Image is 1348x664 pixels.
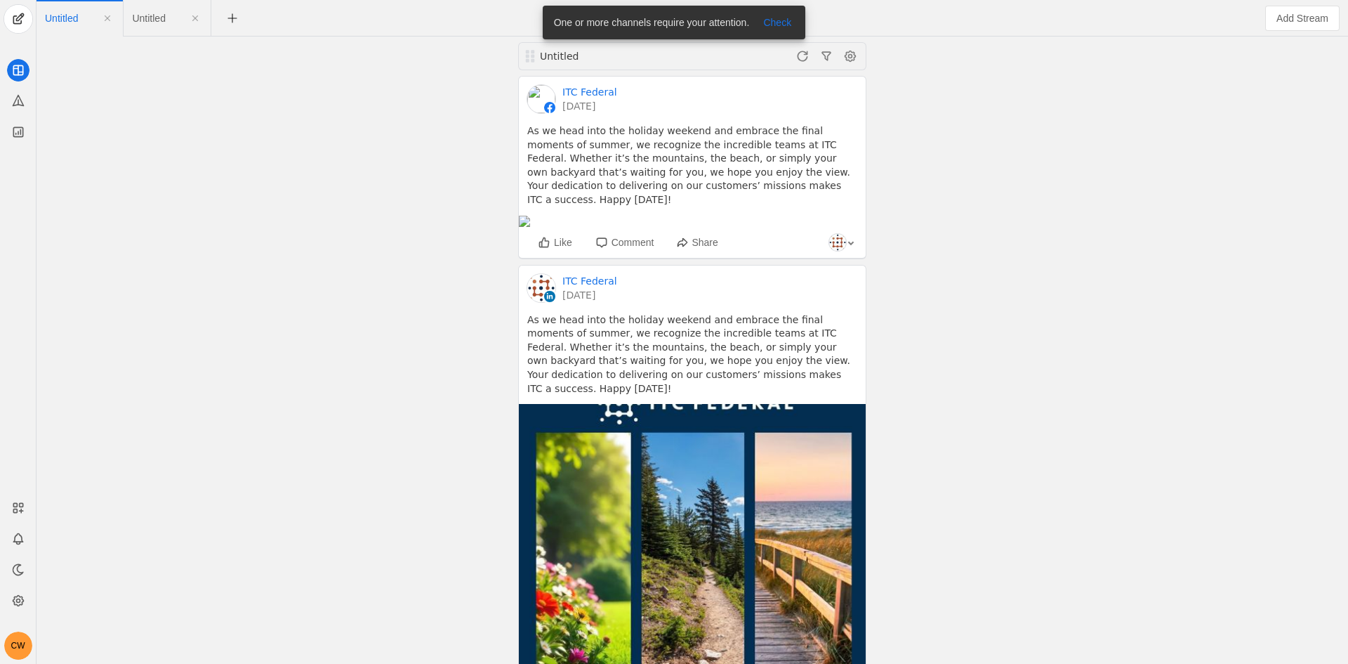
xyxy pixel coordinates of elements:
[562,85,617,99] a: ITC Federal
[554,237,572,248] span: Like
[562,288,617,302] a: [DATE]
[612,237,654,248] span: Comment
[527,313,857,396] pre: As we head into the holiday weekend and embrace the final moments of summer, we recognize the inc...
[1276,11,1328,25] span: Add Stream
[1265,6,1340,31] button: Add Stream
[763,15,791,30] span: Check
[45,13,78,23] span: Click to edit name
[669,232,725,253] button: Share
[829,234,846,251] img: cache
[527,274,555,302] img: cache
[692,237,718,248] span: Share
[527,85,555,113] img: cache
[588,232,661,253] button: Comment
[132,13,165,23] span: Click to edit name
[562,274,617,288] a: ITC Federal
[4,632,32,660] button: CW
[543,6,755,39] div: One or more channels require your attention.
[220,12,245,23] app-icon-button: New Tab
[519,216,530,227] img: undefined
[183,6,208,31] app-icon-button: Close Tab
[540,49,707,63] div: Untitled
[530,232,579,253] button: Like
[562,99,617,113] a: [DATE]
[527,124,857,207] pre: As we head into the holiday weekend and embrace the final moments of summer, we recognize the inc...
[755,14,800,31] button: Check
[95,6,120,31] app-icon-button: Close Tab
